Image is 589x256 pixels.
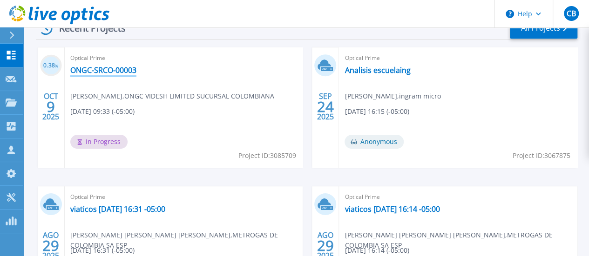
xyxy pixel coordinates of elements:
span: [PERSON_NAME] , ingram micro [345,91,440,101]
span: [DATE] 09:33 (-05:00) [70,106,135,117]
a: All Projects [510,18,577,39]
span: Optical Prime [345,192,572,202]
span: [DATE] 16:31 (-05:00) [70,245,135,256]
span: [DATE] 16:15 (-05:00) [345,106,409,117]
span: In Progress [70,135,128,149]
span: Anonymous [345,135,404,149]
a: viaticos [DATE] 16:14 -05:00 [345,204,440,214]
a: viaticos [DATE] 16:31 -05:00 [70,204,165,214]
span: % [55,63,58,68]
span: [PERSON_NAME] [PERSON_NAME] [PERSON_NAME] , METROGAS DE COLOMBIA SA ESP [345,230,577,250]
span: [PERSON_NAME] , ONGC VIDESH LIMITED SUCURSAL COLOMBIANA [70,91,274,101]
span: 9 [47,103,55,111]
span: Optical Prime [70,192,298,202]
span: 29 [42,242,59,249]
span: Project ID: 3085709 [238,151,296,161]
div: SEP 2025 [317,90,334,124]
span: 29 [317,242,334,249]
h3: 0.38 [40,60,62,71]
span: [DATE] 16:14 (-05:00) [345,245,409,256]
span: Optical Prime [345,53,572,63]
span: Project ID: 3067875 [513,151,570,161]
span: Optical Prime [70,53,298,63]
a: Analisis escuelaing [345,66,410,75]
div: OCT 2025 [42,90,60,124]
span: 24 [317,103,334,111]
a: ONGC-SRCO-00003 [70,66,136,75]
span: CB [566,10,575,17]
span: [PERSON_NAME] [PERSON_NAME] [PERSON_NAME] , METROGAS DE COLOMBIA SA ESP [70,230,303,250]
div: Recent Projects [36,17,138,39]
